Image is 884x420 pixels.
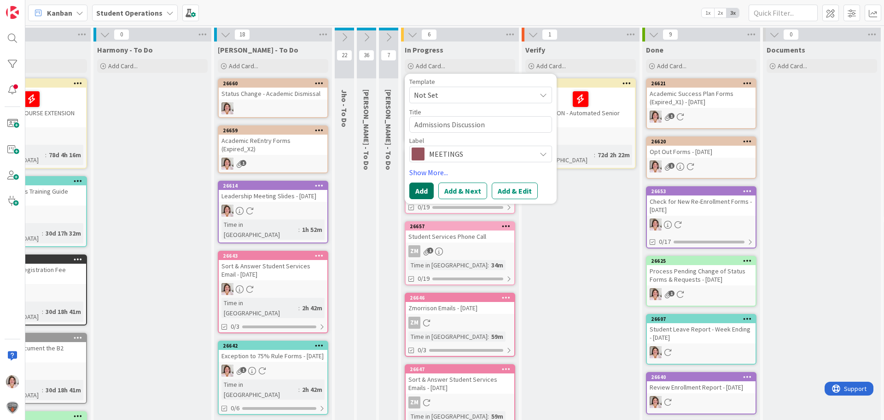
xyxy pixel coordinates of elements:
[231,403,239,413] span: 0/6
[647,79,756,88] div: 26621
[749,5,818,21] input: Quick Filter...
[408,260,488,270] div: Time in [GEOGRAPHIC_DATA]
[651,316,756,322] div: 26607
[219,205,327,217] div: EW
[647,265,756,285] div: Process Pending Change of Status Forms & Requests - [DATE]
[42,385,43,395] span: :
[234,29,250,40] span: 18
[6,6,19,19] img: Visit kanbanzone.com
[542,29,558,40] span: 1
[219,252,327,260] div: 26643
[488,331,489,342] span: :
[406,294,514,302] div: 26646
[406,396,514,408] div: ZM
[647,111,756,123] div: EW
[408,396,420,408] div: ZM
[218,125,328,173] a: 26659Academic ReEntry Forms (Expired_X2)EW
[6,401,19,414] img: avatar
[406,231,514,243] div: Student Services Phone Call
[526,130,635,142] div: EW
[646,314,756,365] a: 26607Student Leave Report - Week Ending - [DATE]EW
[96,8,163,18] b: Student Operations
[223,183,327,189] div: 26614
[219,79,327,88] div: 26660
[300,225,325,235] div: 1h 52m
[221,283,233,295] img: EW
[219,365,327,377] div: EW
[223,253,327,259] div: 26643
[223,343,327,349] div: 26642
[647,219,756,231] div: EW
[219,252,327,280] div: 26643Sort & Answer Student Services Email - [DATE]
[646,78,756,129] a: 26621Academic Success Plan Forms (Expired_X1) - [DATE]EW
[409,167,552,178] a: Show More...
[221,379,298,400] div: Time in [GEOGRAPHIC_DATA]
[231,322,239,331] span: 0/3
[429,148,531,160] span: MEETINGS
[410,223,514,230] div: 26657
[525,45,545,54] span: Verify
[300,303,325,313] div: 2h 42m
[647,373,756,381] div: 26640
[219,260,327,280] div: Sort & Answer Student Services Email - [DATE]
[406,373,514,394] div: Sort & Answer Student Services Emails - [DATE]
[114,29,129,40] span: 0
[240,160,246,166] span: 1
[406,365,514,373] div: 26647
[219,102,327,114] div: EW
[489,331,506,342] div: 59m
[526,88,635,127] div: AUTOMATION - Automated Senior Emails
[657,62,686,70] span: Add Card...
[362,89,371,170] span: Amanda - To Do
[647,137,756,158] div: 26620Opt Out Forms - [DATE]
[218,341,328,415] a: 26642Exception to 75% Rule Forms - [DATE]EWTime in [GEOGRAPHIC_DATA]:2h 42m0/6
[218,251,328,333] a: 26643Sort & Answer Student Services Email - [DATE]EWTime in [GEOGRAPHIC_DATA]:2h 42m0/3
[410,366,514,373] div: 26647
[409,116,552,133] textarea: Admissions Discussion
[218,181,328,243] a: 26614Leadership Meeting Slides - [DATE]EWTime in [GEOGRAPHIC_DATA]:1h 52m
[651,258,756,264] div: 26625
[530,80,635,87] div: 276
[650,219,662,231] img: EW
[219,350,327,362] div: Exception to 75% Rule Forms - [DATE]
[669,163,675,169] span: 1
[219,182,327,190] div: 26614
[219,342,327,362] div: 26642Exception to 75% Rule Forms - [DATE]
[108,62,138,70] span: Add Card...
[219,283,327,295] div: EW
[783,29,799,40] span: 0
[218,45,298,54] span: Emilie - To Do
[647,315,756,343] div: 26607Student Leave Report - Week Ending - [DATE]
[416,62,445,70] span: Add Card...
[340,89,349,127] span: Jho - To Do
[43,228,83,238] div: 30d 17h 32m
[337,50,352,61] span: 22
[219,126,327,155] div: 26659Academic ReEntry Forms (Expired_X2)
[408,245,420,257] div: ZM
[646,256,756,307] a: 26625Process Pending Change of Status Forms & Requests - [DATE]EW
[406,294,514,314] div: 26646Zmorrison Emails - [DATE]
[406,222,514,243] div: 26657Student Services Phone Call
[647,257,756,285] div: 26625Process Pending Change of Status Forms & Requests - [DATE]
[418,345,426,355] span: 0/3
[650,396,662,408] img: EW
[651,374,756,380] div: 26640
[240,367,246,373] span: 1
[647,195,756,216] div: Check for New Re-Enrollment Forms - [DATE]
[298,385,300,395] span: :
[409,183,434,199] button: Add
[650,346,662,358] img: EW
[651,138,756,145] div: 26620
[219,79,327,100] div: 26660Status Change - Academic Dismissal
[47,150,83,160] div: 78d 4h 16m
[221,219,298,240] div: Time in [GEOGRAPHIC_DATA]
[221,102,233,114] img: EW
[298,303,300,313] span: :
[663,29,678,40] span: 9
[646,45,663,54] span: Done
[300,385,325,395] div: 2h 42m
[727,8,739,18] span: 3x
[526,79,635,127] div: 276AUTOMATION - Automated Senior Emails
[97,45,153,54] span: Harmony - To Do
[409,137,424,144] span: Label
